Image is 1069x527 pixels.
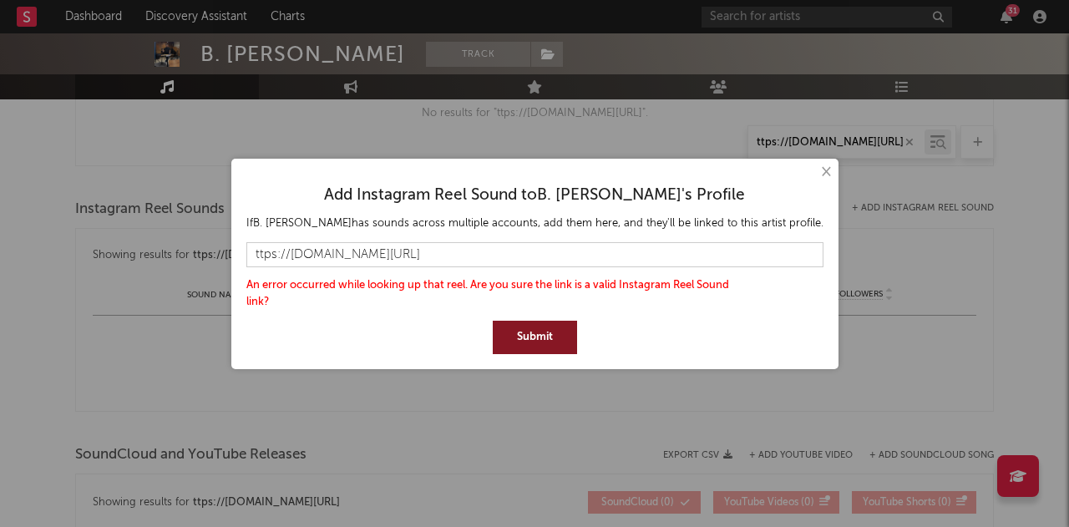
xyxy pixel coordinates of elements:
button: Submit [493,321,577,354]
div: If B. [PERSON_NAME] has sounds across multiple accounts, add them here, and they'll be linked to ... [246,215,823,232]
button: × [816,163,834,181]
div: An error occurred while looking up that reel. Are you sure the link is a valid Instagram Reel Sou... [246,277,747,311]
div: Add Instagram Reel Sound to B. [PERSON_NAME] 's Profile [246,185,823,205]
input: Paste Instagram Reel Sound link here... [246,242,823,267]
